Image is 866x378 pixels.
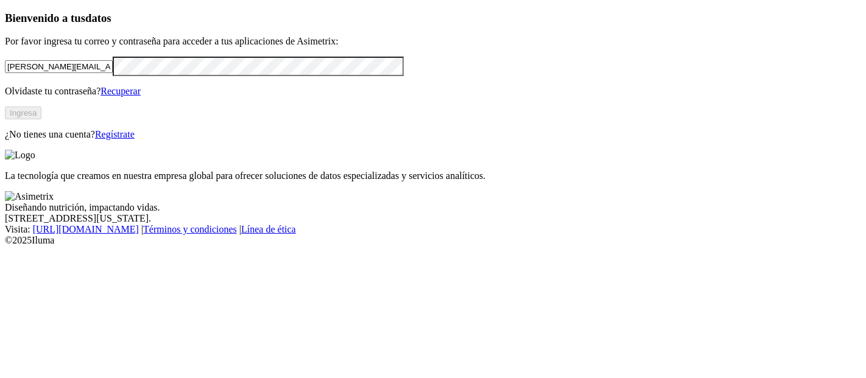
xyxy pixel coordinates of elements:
[5,107,41,119] button: Ingresa
[100,86,141,96] a: Recuperar
[5,170,861,181] p: La tecnología que creamos en nuestra empresa global para ofrecer soluciones de datos especializad...
[5,224,861,235] div: Visita : | |
[5,235,861,246] div: © 2025 Iluma
[5,202,861,213] div: Diseñando nutrición, impactando vidas.
[241,224,296,234] a: Línea de ética
[5,60,113,73] input: Tu correo
[33,224,139,234] a: [URL][DOMAIN_NAME]
[5,213,861,224] div: [STREET_ADDRESS][US_STATE].
[5,150,35,161] img: Logo
[95,129,135,139] a: Regístrate
[5,86,861,97] p: Olvidaste tu contraseña?
[85,12,111,24] span: datos
[143,224,237,234] a: Términos y condiciones
[5,36,861,47] p: Por favor ingresa tu correo y contraseña para acceder a tus aplicaciones de Asimetrix:
[5,191,54,202] img: Asimetrix
[5,129,861,140] p: ¿No tienes una cuenta?
[5,12,861,25] h3: Bienvenido a tus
